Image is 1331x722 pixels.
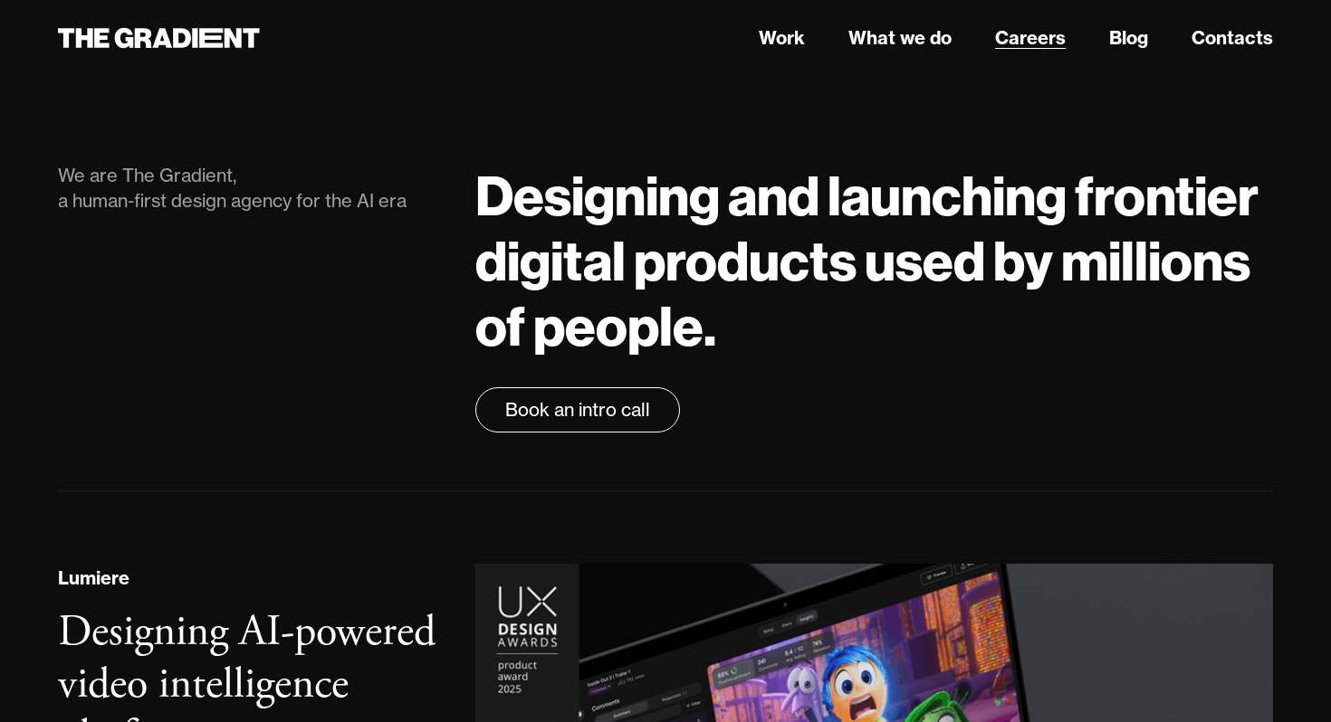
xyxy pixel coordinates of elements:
[848,24,952,52] a: What we do
[995,24,1066,52] a: Careers
[1192,24,1273,52] a: Contacts
[475,163,1273,358] h1: Designing and launching frontier digital products used by millions of people.
[475,387,680,432] a: Book an intro call
[58,565,129,592] div: Lumiere
[759,24,805,52] a: Work
[58,163,439,214] div: We are The Gradient, a human-first design agency for the AI era
[1109,24,1148,52] a: Blog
